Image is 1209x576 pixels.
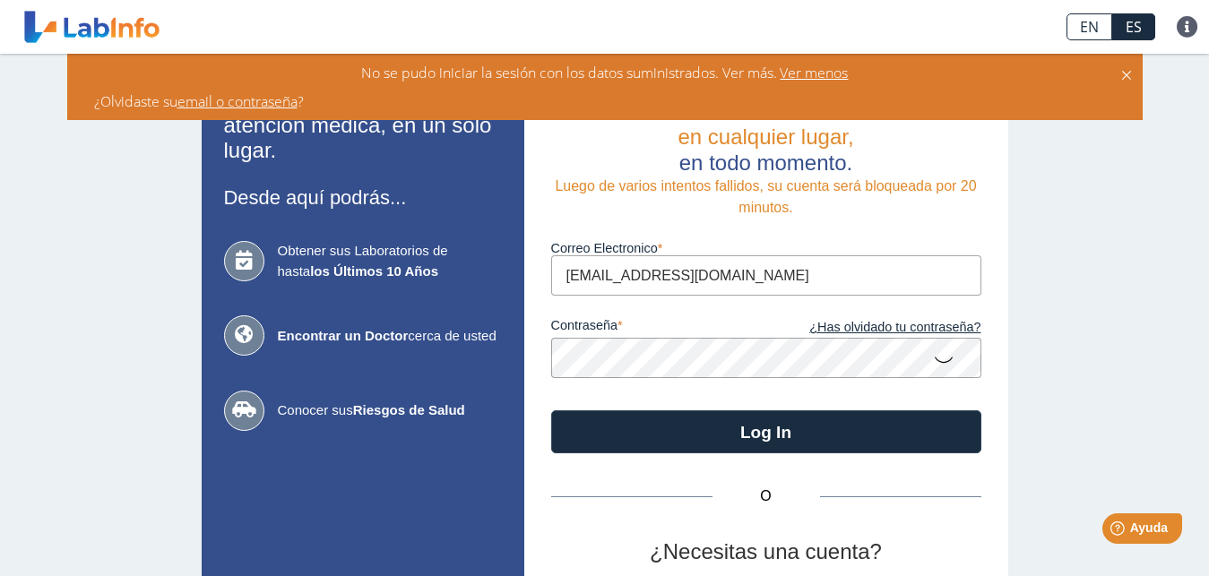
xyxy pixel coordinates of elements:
[353,402,465,417] b: Riesgos de Salud
[224,87,502,164] h2: Todas sus necesidades de atención médica, en un solo lugar.
[94,91,304,111] span: ¿Olvidaste su ?
[361,63,777,82] span: No se pudo iniciar la sesión con los datos suministrados. Ver más.
[278,400,502,421] span: Conocer sus
[1067,13,1112,40] a: EN
[1112,13,1155,40] a: ES
[177,91,298,111] a: email o contraseña
[310,263,438,279] b: los Últimos 10 Años
[555,178,976,215] span: Luego de varios intentos fallidos, su cuenta será bloqueada por 20 minutos.
[777,63,849,82] span: Ver menos
[278,241,502,281] span: Obtener sus Laboratorios de hasta
[766,318,981,338] a: ¿Has olvidado tu contraseña?
[551,241,981,255] label: Correo Electronico
[551,539,981,565] h2: ¿Necesitas una cuenta?
[712,486,820,507] span: O
[278,328,409,343] b: Encontrar un Doctor
[678,125,853,149] span: en cualquier lugar,
[551,318,766,338] label: contraseña
[224,186,502,209] h3: Desde aquí podrás...
[278,326,502,347] span: cerca de usted
[551,410,981,453] button: Log In
[679,150,852,175] span: en todo momento.
[1049,506,1189,556] iframe: Help widget launcher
